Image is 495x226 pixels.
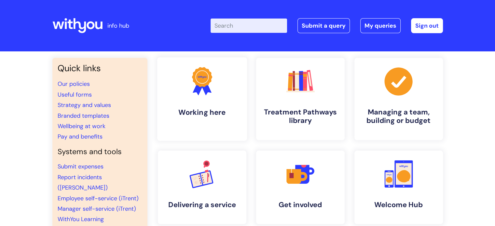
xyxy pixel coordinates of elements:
a: WithYou Learning [58,215,104,223]
a: Wellbeing at work [58,122,105,130]
a: Report incidents ([PERSON_NAME]) [58,173,108,192]
a: Strategy and values [58,101,111,109]
h4: Delivering a service [163,201,241,209]
h4: Treatment Pathways library [261,108,339,125]
a: My queries [360,18,401,33]
a: Branded templates [58,112,109,120]
input: Search [211,19,287,33]
a: Submit expenses [58,163,103,170]
a: Get involved [256,151,345,224]
h3: Quick links [58,63,142,73]
a: Working here [157,57,247,141]
a: Our policies [58,80,90,88]
a: Delivering a service [158,151,246,224]
a: Treatment Pathways library [256,58,345,140]
a: Pay and benefits [58,133,103,140]
a: Useful forms [58,91,92,99]
h4: Systems and tools [58,147,142,156]
h4: Working here [162,108,242,117]
p: info hub [107,20,129,31]
h4: Managing a team, building or budget [360,108,438,125]
a: Manager self-service (iTrent) [58,205,136,213]
a: Managing a team, building or budget [354,58,443,140]
a: Employee self-service (iTrent) [58,194,139,202]
a: Submit a query [297,18,350,33]
h4: Get involved [261,201,339,209]
div: | - [211,18,443,33]
a: Sign out [411,18,443,33]
h4: Welcome Hub [360,201,438,209]
a: Welcome Hub [354,151,443,224]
